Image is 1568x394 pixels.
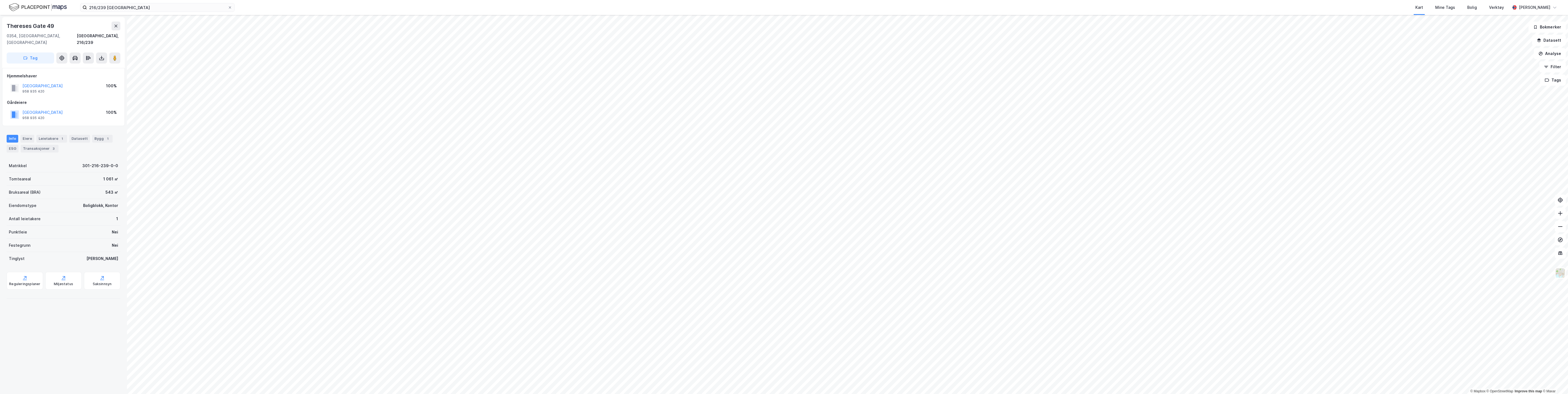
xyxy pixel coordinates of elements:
div: 1 [59,136,65,141]
div: Thereses Gate 49 [7,22,55,30]
div: 1 061 ㎡ [103,176,118,182]
button: Tag [7,52,54,64]
div: 1 [116,216,118,222]
button: Datasett [1532,35,1566,46]
div: Mine Tags [1435,4,1455,11]
div: Transaksjoner [21,145,59,153]
div: 958 935 420 [22,89,44,94]
div: [PERSON_NAME] [86,255,118,262]
div: Kart [1415,4,1423,11]
div: Matrikkel [9,162,27,169]
a: Improve this map [1515,389,1542,393]
div: Bygg [92,135,113,143]
div: [PERSON_NAME] [1519,4,1550,11]
div: Bruksareal (BRA) [9,189,41,196]
div: Eiendomstype [9,202,36,209]
a: OpenStreetMap [1487,389,1513,393]
div: 958 935 420 [22,116,44,120]
div: Verktøy [1489,4,1504,11]
div: ESG [7,145,18,153]
div: Gårdeiere [7,99,120,106]
div: 100% [106,83,117,89]
div: Datasett [69,135,90,143]
button: Bokmerker [1529,22,1566,33]
img: logo.f888ab2527a4732fd821a326f86c7f29.svg [9,2,67,12]
button: Filter [1539,61,1566,72]
div: Reguleringsplaner [9,282,40,286]
input: Søk på adresse, matrikkel, gårdeiere, leietakere eller personer [87,3,228,12]
div: Kontrollprogram for chat [1540,367,1568,394]
div: Eiere [20,135,34,143]
div: Tomteareal [9,176,31,182]
div: 301-216-239-0-0 [82,162,118,169]
div: Info [7,135,18,143]
button: Analyse [1534,48,1566,59]
div: Hjemmelshaver [7,73,120,79]
div: Miljøstatus [54,282,73,286]
div: 3 [51,146,56,151]
div: Saksinnsyn [93,282,112,286]
button: Tags [1540,75,1566,86]
div: 100% [106,109,117,116]
a: Mapbox [1470,389,1485,393]
div: Punktleie [9,229,27,235]
iframe: Chat Widget [1540,367,1568,394]
div: [GEOGRAPHIC_DATA], 216/239 [77,33,120,46]
div: Festegrunn [9,242,30,249]
div: Boligblokk, Kontor [83,202,118,209]
div: 543 ㎡ [105,189,118,196]
div: Bolig [1467,4,1477,11]
img: Z [1555,268,1566,278]
div: Nei [112,229,118,235]
div: 1 [105,136,110,141]
div: 0354, [GEOGRAPHIC_DATA], [GEOGRAPHIC_DATA] [7,33,77,46]
div: Antall leietakere [9,216,41,222]
div: Tinglyst [9,255,25,262]
div: Leietakere [36,135,67,143]
div: Nei [112,242,118,249]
